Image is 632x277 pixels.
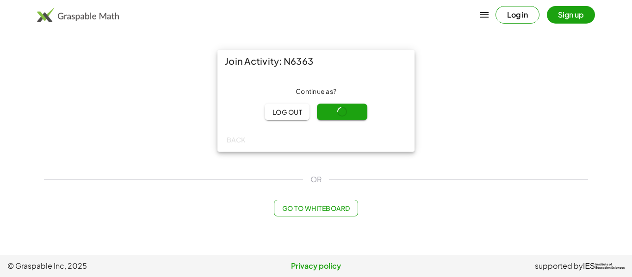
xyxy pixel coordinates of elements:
span: IES [583,262,595,271]
span: Institute of Education Sciences [595,263,625,270]
button: Go to Whiteboard [274,200,358,216]
button: Log out [265,104,310,120]
button: Sign up [547,6,595,24]
a: Privacy policy [213,260,419,271]
span: © Graspable Inc, 2025 [7,260,213,271]
span: Go to Whiteboard [282,204,350,212]
div: Join Activity: N6363 [217,50,415,72]
a: IESInstitute ofEducation Sciences [583,260,625,271]
span: supported by [535,260,583,271]
div: Continue as ? [225,87,407,96]
span: Log out [272,108,302,116]
button: Log in [496,6,539,24]
span: OR [310,174,322,185]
